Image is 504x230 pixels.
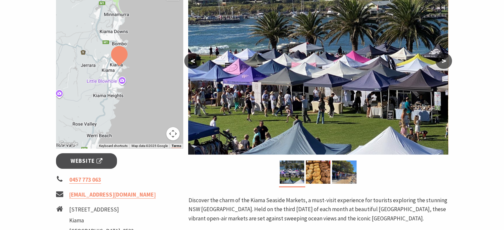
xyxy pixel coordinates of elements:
img: Google [58,140,80,148]
p: Discover the charm of the Kiama Seaside Markets, a must-visit experience for tourists exploring t... [188,196,448,223]
button: Map camera controls [166,127,180,140]
button: < [184,53,201,69]
a: Click to see this area on Google Maps [58,140,80,148]
a: Website [56,153,117,169]
li: [STREET_ADDRESS] [69,205,134,214]
button: Keyboard shortcuts [99,144,127,148]
a: 0457 773 063 [69,176,101,184]
button: > [435,53,452,69]
img: Market ptoduce [306,161,330,184]
a: Terms (opens in new tab) [171,144,181,148]
span: Website [71,157,102,165]
a: [EMAIL_ADDRESS][DOMAIN_NAME] [69,191,156,199]
li: Kiama [69,216,134,225]
span: Map data ©2025 Google [131,144,167,148]
img: Kiama Seaside Market [280,161,304,184]
img: market photo [332,161,357,184]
